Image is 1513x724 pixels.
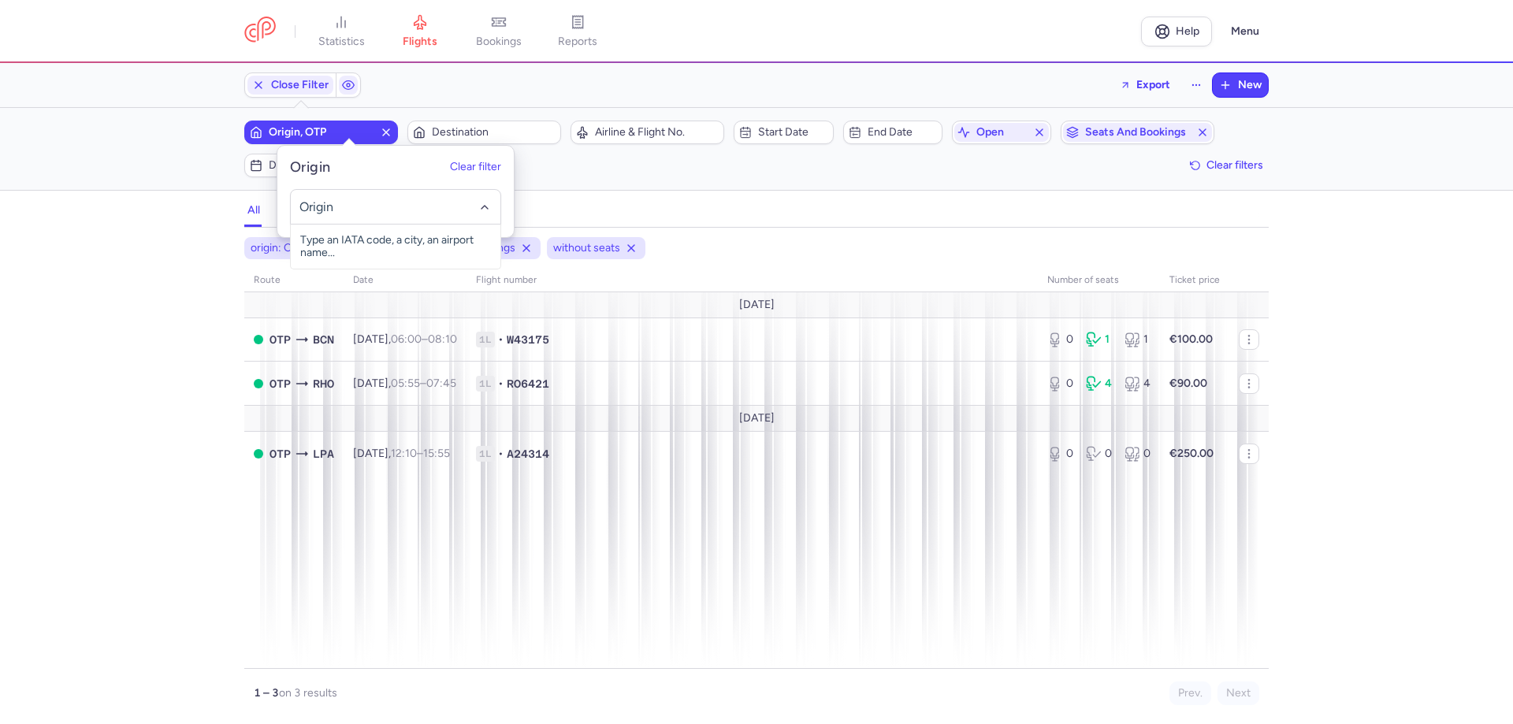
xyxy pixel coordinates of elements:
[558,35,597,49] span: reports
[739,412,775,425] span: [DATE]
[426,377,456,390] time: 07:45
[391,447,450,460] span: –
[290,158,331,176] h5: Origin
[1047,446,1073,462] div: 0
[302,14,381,49] a: statistics
[476,332,495,347] span: 1L
[313,445,334,462] span: Gran Canaria, Las Palmas de Gran Canaria, Spain
[571,121,724,144] button: Airline & Flight No.
[1184,154,1269,177] button: Clear filters
[1061,121,1214,144] button: Seats and bookings
[498,332,504,347] span: •
[1213,73,1268,97] button: New
[269,159,338,172] span: Days of week
[1125,376,1151,392] div: 4
[498,446,504,462] span: •
[1047,332,1073,347] div: 0
[1125,332,1151,347] div: 1
[1160,269,1229,292] th: Ticket price
[270,445,291,462] span: Henri Coanda International, Bucharest, Romania
[353,332,457,346] span: [DATE],
[269,126,374,139] span: Origin, OTP
[251,240,305,256] span: origin: OTP
[318,35,365,49] span: statistics
[1086,332,1112,347] div: 1
[254,686,279,700] strong: 1 – 3
[244,154,344,177] button: Days of week
[244,17,276,46] a: CitizenPlane red outlined logo
[739,299,775,311] span: [DATE]
[391,332,422,346] time: 06:00
[476,446,495,462] span: 1L
[595,126,719,139] span: Airline & Flight No.
[1085,126,1190,139] span: Seats and bookings
[353,447,450,460] span: [DATE],
[553,240,620,256] span: without seats
[244,269,344,292] th: route
[291,225,500,269] span: Type an IATA code, a city, an airport name...
[270,375,291,392] span: OTP
[1086,376,1112,392] div: 4
[391,377,456,390] span: –
[423,447,450,460] time: 15:55
[868,126,937,139] span: End date
[270,331,291,348] span: OTP
[467,269,1038,292] th: Flight number
[279,686,337,700] span: on 3 results
[1221,17,1269,46] button: Menu
[313,331,334,348] span: BCN
[391,447,417,460] time: 12:10
[244,121,398,144] button: Origin, OTP
[843,121,942,144] button: End date
[353,377,456,390] span: [DATE],
[1176,25,1199,37] span: Help
[1038,269,1160,292] th: number of seats
[391,377,420,390] time: 05:55
[407,121,561,144] button: Destination
[476,35,522,49] span: bookings
[1169,377,1207,390] strong: €90.00
[1141,17,1212,46] a: Help
[476,376,495,392] span: 1L
[1110,72,1180,98] button: Export
[1238,79,1262,91] span: New
[313,375,334,392] span: RHO
[403,35,437,49] span: flights
[1086,446,1112,462] div: 0
[299,199,492,216] input: -searchbox
[507,376,549,392] span: RO6421
[450,162,501,174] button: Clear filter
[507,446,549,462] span: A24314
[428,332,457,346] time: 08:10
[758,126,827,139] span: Start date
[1125,446,1151,462] div: 0
[1169,332,1213,346] strong: €100.00
[498,376,504,392] span: •
[432,126,556,139] span: Destination
[952,121,1051,144] button: open
[507,332,549,347] span: W43175
[1136,79,1170,91] span: Export
[271,79,334,91] span: Close Filters
[538,14,617,49] a: reports
[1206,159,1263,171] span: Clear filters
[459,14,538,49] a: bookings
[344,269,467,292] th: date
[391,332,457,346] span: –
[381,14,459,49] a: flights
[1169,681,1211,705] button: Prev.
[1217,681,1259,705] button: Next
[1047,376,1073,392] div: 0
[245,73,336,97] button: Close Filters
[247,203,260,217] h4: all
[1169,447,1214,460] strong: €250.00
[976,126,1027,139] span: open
[734,121,833,144] button: Start date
